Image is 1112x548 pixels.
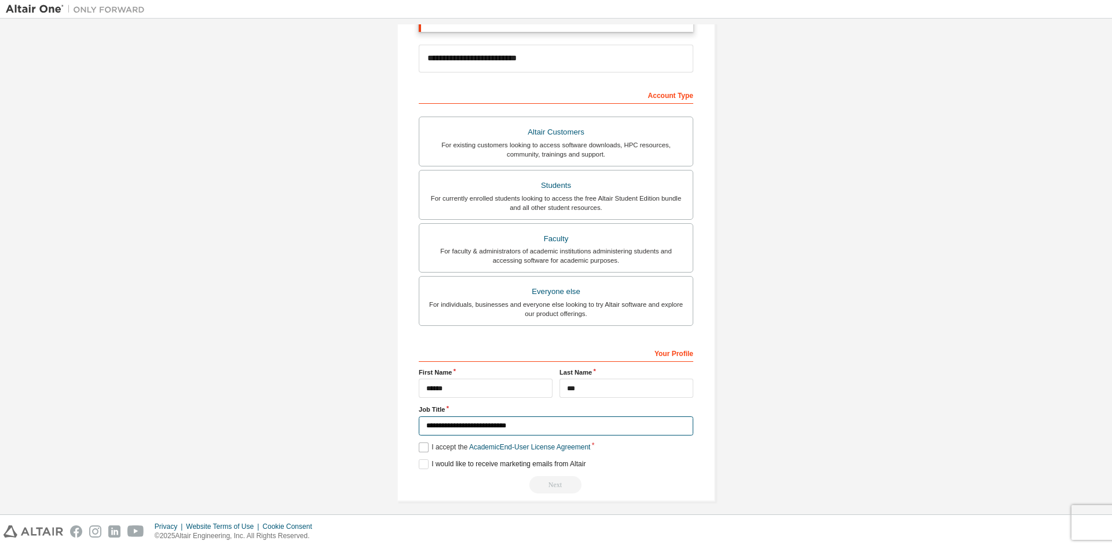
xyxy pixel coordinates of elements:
div: For existing customers looking to access software downloads, HPC resources, community, trainings ... [426,140,686,159]
div: Altair Customers [426,124,686,140]
div: Students [426,177,686,194]
img: instagram.svg [89,525,101,538]
div: Privacy [155,522,186,531]
div: Cookie Consent [262,522,319,531]
label: I would like to receive marketing emails from Altair [419,459,586,469]
div: Everyone else [426,284,686,300]
div: For individuals, businesses and everyone else looking to try Altair software and explore our prod... [426,300,686,318]
label: I accept the [419,442,590,452]
div: Account Type [419,85,693,104]
label: First Name [419,368,553,377]
a: Academic End-User License Agreement [469,443,590,451]
div: Website Terms of Use [186,522,262,531]
div: For currently enrolled students looking to access the free Altair Student Edition bundle and all ... [426,194,686,212]
img: linkedin.svg [108,525,120,538]
label: Job Title [419,405,693,414]
div: For faculty & administrators of academic institutions administering students and accessing softwa... [426,246,686,265]
img: facebook.svg [70,525,82,538]
div: Email already exists [419,476,693,493]
img: altair_logo.svg [3,525,63,538]
div: Faculty [426,231,686,247]
p: © 2025 Altair Engineering, Inc. All Rights Reserved. [155,531,319,541]
img: Altair One [6,3,151,15]
img: youtube.svg [127,525,144,538]
label: Last Name [559,368,693,377]
div: Your Profile [419,343,693,362]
